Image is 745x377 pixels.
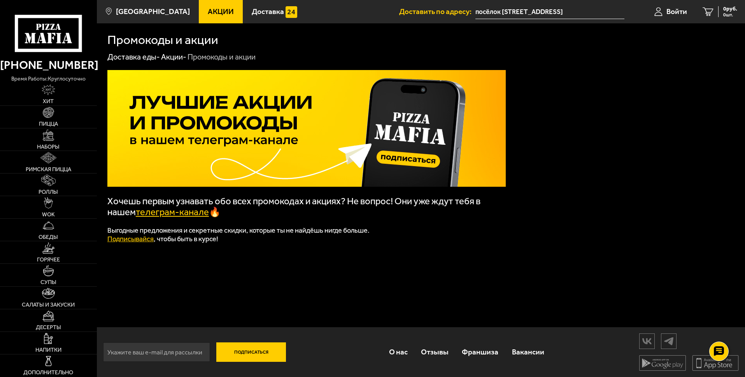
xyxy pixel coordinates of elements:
span: Супы [40,279,56,285]
a: Отзывы [414,339,455,365]
span: Десерты [36,324,61,330]
button: Подписаться [216,342,286,362]
span: Дополнительно [23,370,73,375]
span: Напитки [35,347,61,353]
img: vk [640,334,654,348]
span: Наборы [37,144,60,150]
img: tg [661,334,676,348]
span: Пицца [39,121,58,127]
span: [GEOGRAPHIC_DATA] [116,8,190,15]
span: 0 шт. [723,12,737,17]
div: Промокоды и акции [188,52,256,62]
span: Роллы [39,189,58,195]
span: Войти [666,8,687,15]
span: Хочешь первым узнавать обо всех промокодах и акциях? Не вопрос! Они уже ждут тебя в нашем 🔥 [107,196,480,217]
span: Обеды [39,234,58,240]
span: 0 руб. [723,6,737,12]
a: Вакансии [505,339,551,365]
span: Горячее [37,257,60,263]
span: посёлок Парголово, Комендантский проспект, 140 [475,5,624,19]
span: Римская пицца [26,167,71,172]
input: Укажите ваш e-mail для рассылки [103,342,210,362]
img: 15daf4d41897b9f0e9f617042186c801.svg [286,6,297,18]
img: 1024x1024 [107,70,506,187]
span: Выгодные предложения и секретные скидки, которые ты не найдёшь нигде больше. [107,226,370,235]
a: Акции- [161,52,186,61]
a: Доставка еды- [107,52,160,61]
input: Ваш адрес доставки [475,5,624,19]
a: Подписывайся [107,235,154,243]
span: , чтобы быть в курсе! [107,235,218,243]
span: Хит [43,98,54,104]
span: Доставить по адресу: [399,8,475,15]
span: Доставка [252,8,284,15]
h1: Промокоды и акции [107,34,218,46]
a: телеграм-канале [136,207,209,217]
span: Акции [208,8,234,15]
span: Салаты и закуски [22,302,75,308]
a: О нас [382,339,414,365]
a: Франшиза [455,339,505,365]
span: WOK [42,212,55,217]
